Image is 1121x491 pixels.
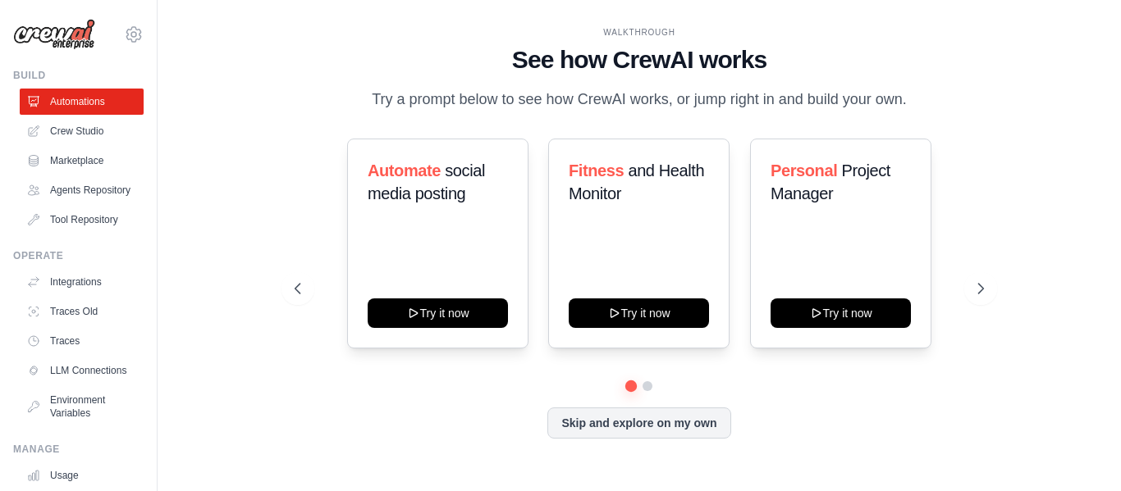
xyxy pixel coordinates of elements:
[368,298,508,328] button: Try it now
[20,462,144,489] a: Usage
[569,298,709,328] button: Try it now
[13,69,144,82] div: Build
[13,19,95,50] img: Logo
[547,407,730,439] button: Skip and explore on my own
[569,161,704,202] span: and Health Monitor
[20,89,144,115] a: Automations
[771,298,911,328] button: Try it now
[20,298,144,325] a: Traces Old
[20,269,144,295] a: Integrations
[20,118,144,144] a: Crew Studio
[368,161,441,180] span: Automate
[20,207,144,233] a: Tool Repository
[771,161,890,202] span: Project Manager
[20,357,144,384] a: LLM Connections
[771,161,837,180] span: Personal
[20,148,144,174] a: Marketplace
[295,45,984,75] h1: See how CrewAI works
[295,26,984,39] div: WALKTHROUGH
[20,328,144,354] a: Traces
[364,88,915,111] p: Try a prompt below to see how CrewAI works, or jump right in and build your own.
[20,387,144,426] a: Environment Variables
[569,161,624,180] span: Fitness
[13,443,144,456] div: Manage
[20,177,144,203] a: Agents Repository
[13,249,144,262] div: Operate
[368,161,485,202] span: social media posting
